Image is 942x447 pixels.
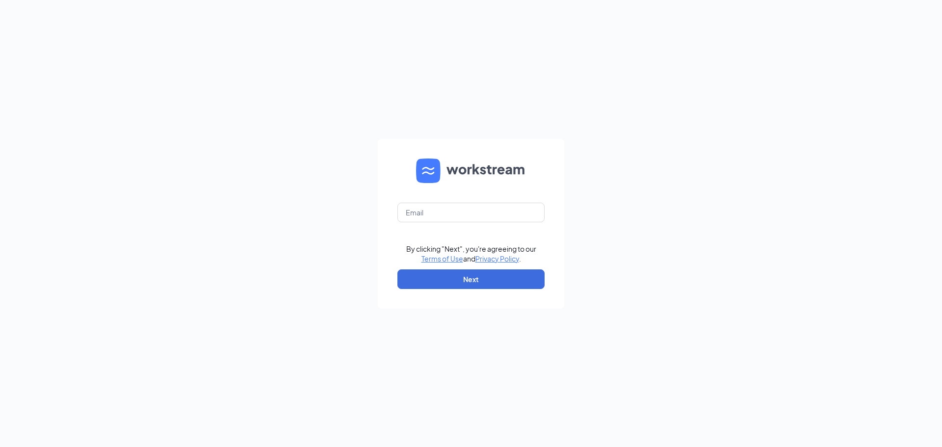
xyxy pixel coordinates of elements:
input: Email [397,203,545,222]
a: Terms of Use [421,254,463,263]
a: Privacy Policy [475,254,519,263]
img: WS logo and Workstream text [416,158,526,183]
div: By clicking "Next", you're agreeing to our and . [406,244,536,263]
button: Next [397,269,545,289]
